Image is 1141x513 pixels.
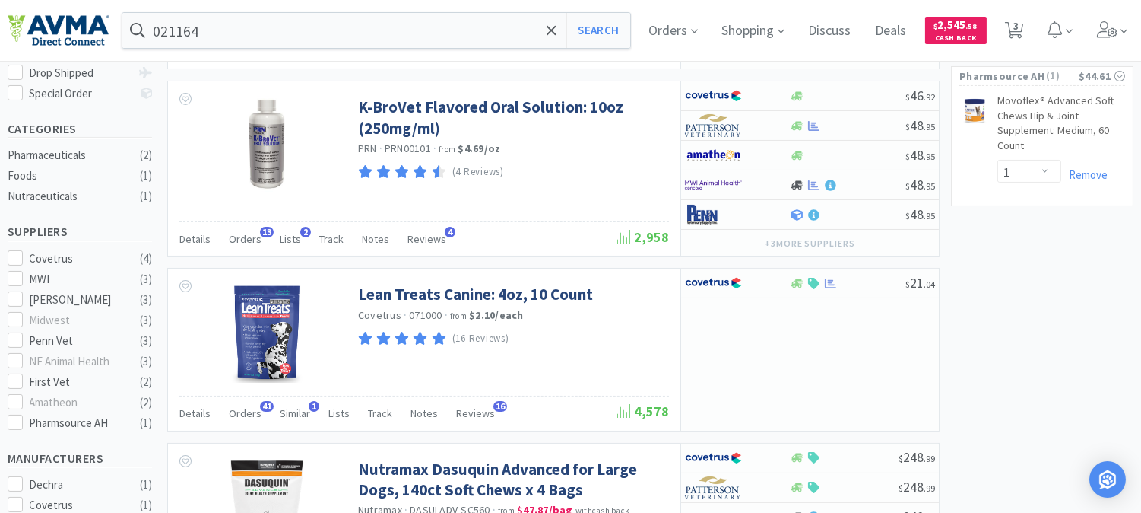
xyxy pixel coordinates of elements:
span: 248 [899,478,935,495]
div: First Vet [30,373,124,391]
span: Track [319,232,344,246]
span: . 95 [924,151,935,162]
span: 48 [905,206,935,223]
span: Details [179,232,211,246]
span: Pharmsource AH [959,68,1044,84]
div: ( 4 ) [140,250,152,268]
div: ( 2 ) [140,394,152,412]
span: 248 [899,448,935,466]
div: Amatheon [30,394,124,412]
div: [PERSON_NAME] [30,291,124,309]
div: ( 3 ) [140,311,152,330]
span: $ [905,91,910,103]
span: 13 [260,227,274,237]
div: Nutraceuticals [8,187,131,206]
span: $ [899,483,903,494]
div: Drop Shipped [30,64,131,82]
span: $ [905,121,910,132]
a: Discuss [803,24,857,38]
div: ( 3 ) [140,352,152,371]
div: NE Animal Health [30,352,124,371]
img: 77fca1acd8b6420a9015268ca798ef17_1.png [685,84,742,107]
h5: Suppliers [8,223,152,241]
span: Track [368,406,392,420]
img: f6b2451649754179b5b4e0c70c3f7cb0_2.png [685,174,742,196]
span: 2,958 [617,228,669,246]
span: $ [905,151,910,162]
span: · [433,142,436,155]
strong: $2.10 / each [469,308,524,322]
div: Midwest [30,311,124,330]
a: Deals [870,24,913,38]
button: +3more suppliers [757,233,863,254]
img: f5e969b455434c6296c6d81ef179fa71_3.png [685,114,742,137]
span: Similar [280,406,310,420]
span: . 92 [924,91,935,103]
div: ( 2 ) [140,373,152,391]
span: 21 [905,274,935,292]
span: 41 [260,401,274,412]
span: $ [934,21,938,31]
a: Lean Treats Canine: 4oz, 10 Count [358,284,593,304]
div: ( 1 ) [140,476,152,494]
span: . 99 [924,453,935,464]
span: 4,578 [617,403,669,420]
span: Reviews [407,232,446,246]
span: . 99 [924,483,935,494]
span: ( 1 ) [1044,69,1079,84]
button: Search [566,13,629,48]
div: ( 3 ) [140,291,152,309]
div: Open Intercom Messenger [1089,461,1126,498]
img: 094348c4a95146289c53813e2f553ff0_320670.jpeg [217,97,316,196]
p: (16 Reviews) [452,331,509,347]
div: Dechra [30,476,124,494]
span: from [450,311,467,321]
div: Pharmsource AH [30,414,124,432]
h5: Manufacturers [8,450,152,467]
span: · [445,308,448,322]
img: f5e969b455434c6296c6d81ef179fa71_3.png [685,476,742,499]
span: 071000 [409,308,442,322]
span: 1 [309,401,319,412]
img: e4e33dab9f054f5782a47901c742baa9_102.png [8,14,109,46]
span: PRN00101 [385,142,431,155]
a: K-BroVet Flavored Oral Solution: 10oz (250mg/ml) [358,97,665,139]
span: . 95 [924,121,935,132]
h5: Categories [8,120,152,138]
span: Lists [280,232,301,246]
a: 3 [999,26,1030,40]
div: ( 2 ) [140,146,152,164]
span: Orders [229,406,261,420]
div: ( 3 ) [140,270,152,288]
div: Covetrus [30,250,124,268]
span: 48 [905,146,935,164]
input: Search by item, sku, manufacturer, ingredient, size... [122,13,630,48]
div: ( 1 ) [140,187,152,206]
div: ( 1 ) [140,167,152,185]
span: Cash Back [934,34,978,44]
div: Special Order [30,84,131,103]
span: $ [905,180,910,192]
img: 77fca1acd8b6420a9015268ca798ef17_1.png [685,447,742,470]
span: 16 [493,401,507,412]
span: Reviews [456,406,495,420]
a: $2,545.58Cash Back [925,10,987,51]
a: Nutramax Dasuquin Advanced for Large Dogs, 140ct Soft Chews x 4 Bags [358,459,665,501]
span: 4 [445,227,455,237]
div: Foods [8,167,131,185]
a: Remove [1061,167,1108,182]
a: PRN [358,142,377,155]
img: 3331a67d23dc422aa21b1ec98afbf632_11.png [685,144,742,167]
div: Penn Vet [30,332,124,350]
div: $44.61 [1079,68,1125,84]
span: . 04 [924,279,935,290]
span: $ [905,279,910,290]
div: Pharmaceuticals [8,146,131,164]
strong: $4.69 / oz [458,142,501,155]
img: cfcd4b52426444978df93b14aae06af5_632185.png [959,97,990,127]
p: (4 Reviews) [452,164,504,180]
span: $ [905,210,910,221]
span: Details [179,406,211,420]
span: Notes [410,406,438,420]
span: $ [899,453,903,464]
